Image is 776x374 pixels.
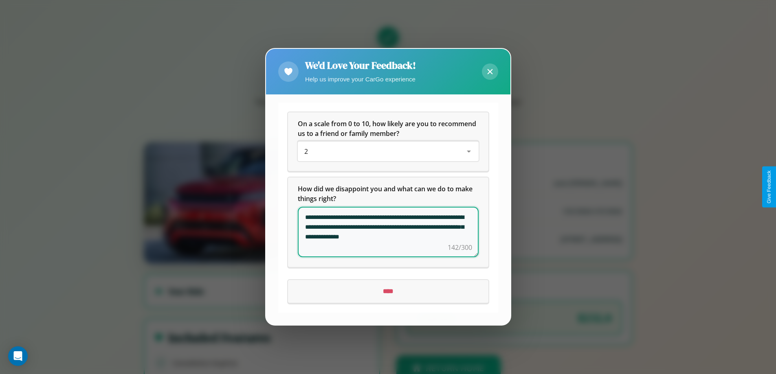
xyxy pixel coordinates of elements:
[298,142,479,162] div: On a scale from 0 to 10, how likely are you to recommend us to a friend or family member?
[8,346,28,366] div: Open Intercom Messenger
[304,147,308,156] span: 2
[288,113,488,171] div: On a scale from 0 to 10, how likely are you to recommend us to a friend or family member?
[298,120,478,138] span: On a scale from 0 to 10, how likely are you to recommend us to a friend or family member?
[305,74,416,85] p: Help us improve your CarGo experience
[766,171,772,203] div: Give Feedback
[298,119,479,139] h5: On a scale from 0 to 10, how likely are you to recommend us to a friend or family member?
[305,59,416,72] h2: We'd Love Your Feedback!
[298,185,474,203] span: How did we disappoint you and what can we do to make things right?
[448,243,472,253] div: 142/300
